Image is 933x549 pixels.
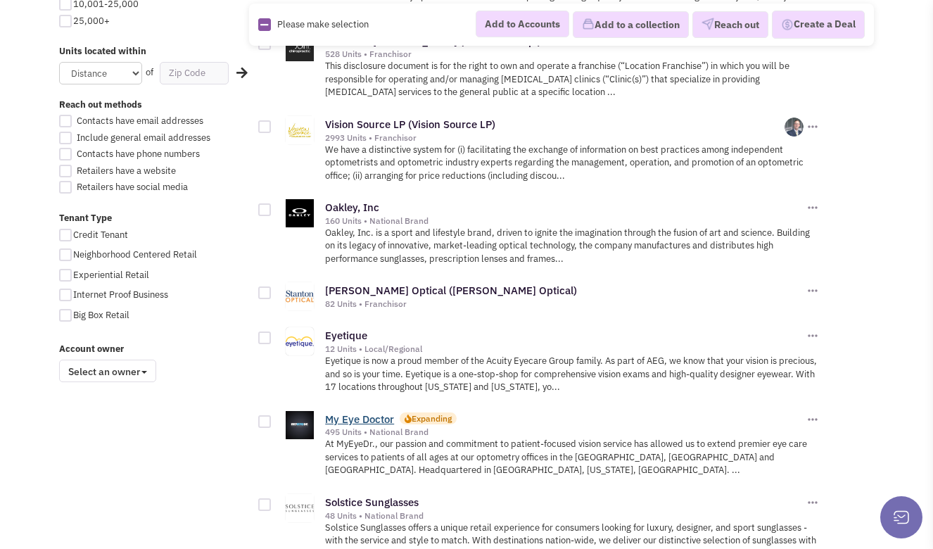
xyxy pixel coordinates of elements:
div: 495 Units • National Brand [325,427,804,438]
input: Zip Code [160,62,228,84]
div: 2993 Units • Franchisor [325,132,785,144]
img: icon-collection-lavender.png [582,18,595,30]
img: NLj4BdgTlESKGCbmEPFDQg.png [785,118,804,137]
span: 25,000+ [73,15,110,27]
p: We have a distinctive system for (i) facilitating the exchange of information on best practices a... [325,144,820,183]
a: [PERSON_NAME] Optical ([PERSON_NAME] Optical) [325,284,577,297]
div: 82 Units • Franchisor [325,298,804,310]
div: 12 Units • Local/Regional [325,343,804,355]
a: The Joint [MEDICAL_DATA] (The Joint Corp.) [325,34,541,48]
div: 160 Units • National Brand [325,215,804,227]
label: Reach out methods [59,99,249,112]
span: of [146,66,153,78]
span: Contacts have email addresses [77,115,203,127]
span: Please make selection [277,18,369,30]
a: Vision Source LP (Vision Source LP) [325,118,495,131]
button: Add to Accounts [476,11,569,37]
span: Retailers have a website [77,165,176,177]
div: Search Nearby [227,64,246,82]
img: Rectangle.png [258,18,271,31]
a: Solstice Sunglasses [325,496,419,509]
span: Big Box Retail [73,309,129,321]
a: Oakley, Inc [325,201,379,214]
span: Internet Proof Business [73,289,168,301]
span: Include general email addresses [77,132,210,144]
button: Create a Deal [772,11,865,39]
div: 48 Units • National Brand [325,510,804,522]
label: Units located within [59,45,249,58]
img: VectorPaper_Plane.png [702,18,714,30]
p: Eyetique is now a proud member of the Acuity Eyecare Group family. As part of AEG, we know that y... [325,355,820,394]
p: This disclosure document is for the right to own and operate a franchise (“Location Franchise”) i... [325,60,820,99]
span: Select an owner [59,360,156,382]
span: Experiential Retail [73,269,149,281]
div: Expanding [412,412,452,424]
img: Deal-Dollar.png [781,17,794,32]
label: Account owner [59,343,249,356]
span: Contacts have phone numbers [77,148,200,160]
a: Eyetique [325,329,367,342]
span: Neighborhood Centered Retail [73,248,197,260]
label: Tenant Type [59,212,249,225]
p: Oakley, Inc. is a sport and lifestyle brand, driven to ignite the imagination through the fusion ... [325,227,820,266]
span: Credit Tenant [73,229,128,241]
p: At MyEyeDr., our passion and commitment to patient-focused vision service has allowed us to exten... [325,438,820,477]
a: My Eye Doctor [325,412,394,426]
div: 528 Units • Franchisor [325,49,804,60]
button: Reach out [692,11,768,38]
button: Add to a collection [573,11,689,38]
span: Retailers have social media [77,181,188,193]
